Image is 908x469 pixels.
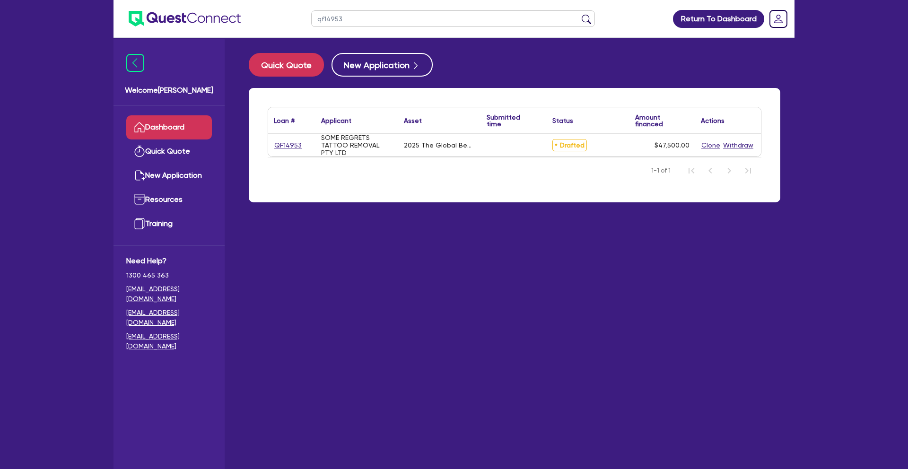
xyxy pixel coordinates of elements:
a: New Application [126,164,212,188]
div: 2025 The Global Beauty Group UltraLUX PRO [404,141,475,149]
input: Search by name, application ID or mobile number... [311,10,595,27]
button: Clone [701,140,721,151]
button: Quick Quote [249,53,324,77]
span: 1-1 of 1 [651,166,671,175]
button: Next Page [720,161,739,180]
span: Welcome [PERSON_NAME] [125,85,213,96]
span: Need Help? [126,255,212,267]
img: resources [134,194,145,205]
a: [EMAIL_ADDRESS][DOMAIN_NAME] [126,331,212,351]
div: Asset [404,117,422,124]
button: Previous Page [701,161,720,180]
a: Quick Quote [126,139,212,164]
a: Dashboard [126,115,212,139]
a: Quick Quote [249,53,332,77]
img: quick-quote [134,146,145,157]
span: Drafted [552,139,587,151]
a: Resources [126,188,212,212]
div: Amount financed [635,114,690,127]
div: Status [552,117,573,124]
a: [EMAIL_ADDRESS][DOMAIN_NAME] [126,308,212,328]
button: New Application [332,53,433,77]
span: $47,500.00 [655,141,690,149]
a: [EMAIL_ADDRESS][DOMAIN_NAME] [126,284,212,304]
a: Dropdown toggle [766,7,791,31]
button: First Page [682,161,701,180]
div: Actions [701,117,725,124]
a: Return To Dashboard [673,10,764,28]
button: Last Page [739,161,758,180]
span: 1300 465 363 [126,270,212,280]
div: Submitted time [487,114,533,127]
div: Applicant [321,117,351,124]
a: Training [126,212,212,236]
button: Withdraw [723,140,754,151]
a: QF14953 [274,140,302,151]
img: icon-menu-close [126,54,144,72]
div: Loan # [274,117,295,124]
img: training [134,218,145,229]
img: new-application [134,170,145,181]
div: SOME REGRETS TATTOO REMOVAL PTY LTD [321,134,393,156]
img: quest-connect-logo-blue [129,11,241,26]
